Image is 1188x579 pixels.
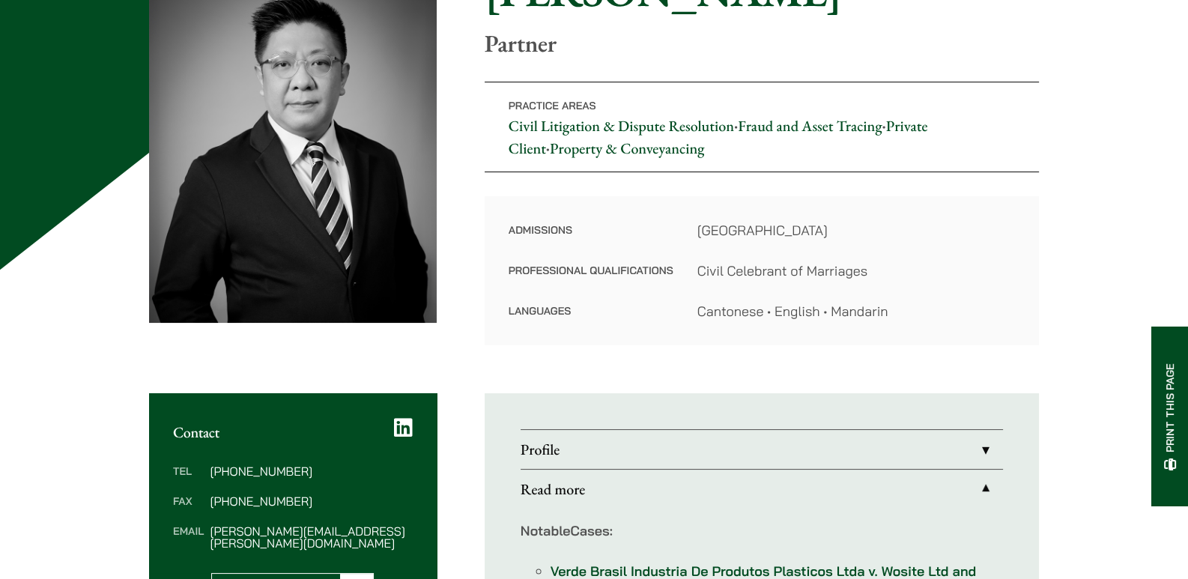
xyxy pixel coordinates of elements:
dd: [PHONE_NUMBER] [210,465,412,477]
a: Fraud and Asset Tracing [738,116,882,136]
a: Property & Conveyancing [550,139,704,158]
p: • • • [485,82,1039,172]
p: Partner [485,29,1039,58]
dt: Languages [509,301,673,321]
dd: Civil Celebrant of Marriages [697,261,1015,281]
h2: Contact [173,423,413,441]
dt: Tel [173,465,204,495]
span: Practice Areas [509,99,596,112]
dd: [PERSON_NAME][EMAIL_ADDRESS][PERSON_NAME][DOMAIN_NAME] [210,525,412,549]
a: Profile [521,430,1003,469]
dd: [GEOGRAPHIC_DATA] [697,220,1015,240]
dt: Email [173,525,204,549]
a: Read more [521,470,1003,509]
a: Civil Litigation & Dispute Resolution [509,116,734,136]
strong: Cases: [521,522,613,539]
dt: Admissions [509,220,673,261]
dt: Fax [173,495,204,525]
dt: Professional Qualifications [509,261,673,301]
a: LinkedIn [394,417,413,438]
dd: Cantonese • English • Mandarin [697,301,1015,321]
dd: [PHONE_NUMBER] [210,495,412,507]
strong: Notable [521,522,571,539]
